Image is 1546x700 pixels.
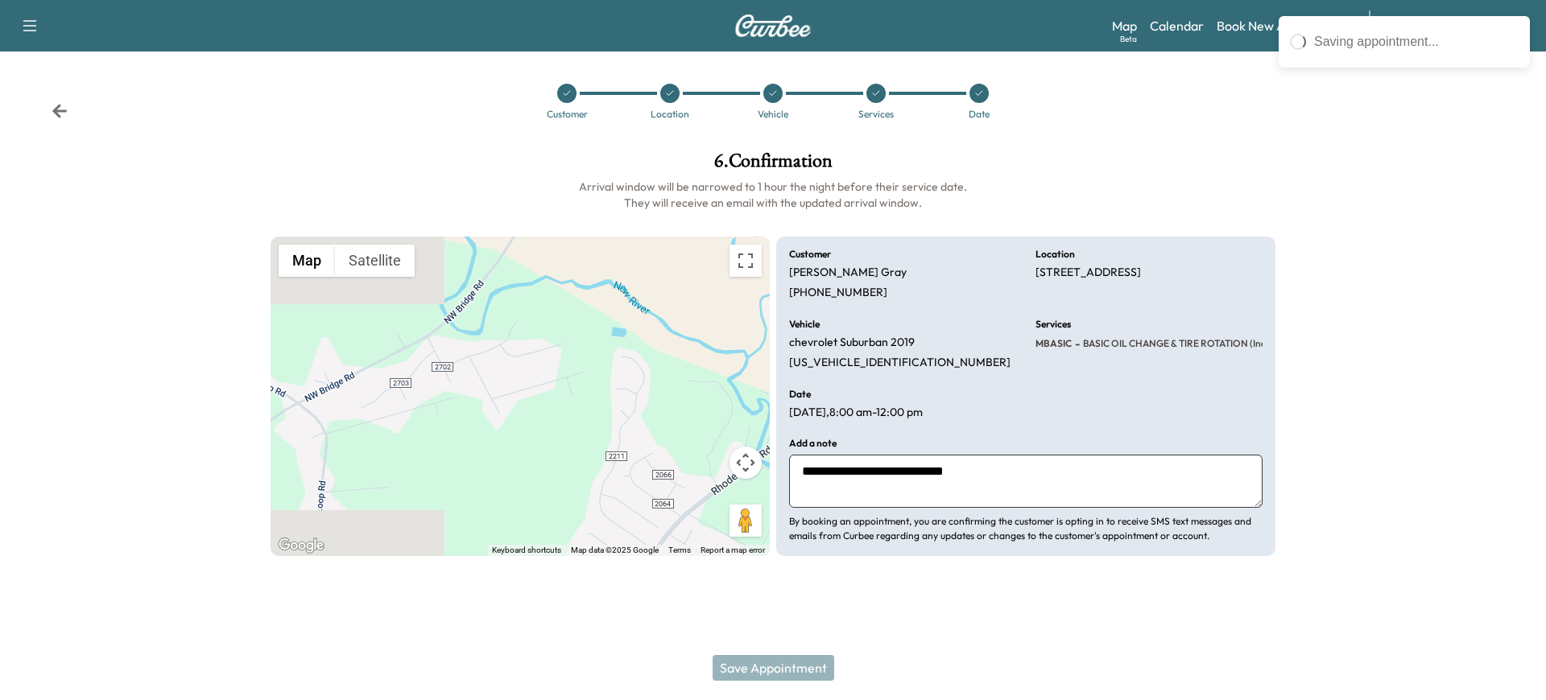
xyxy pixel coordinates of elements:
[858,109,894,119] div: Services
[734,14,812,37] img: Curbee Logo
[789,249,831,259] h6: Customer
[271,151,1275,179] h1: 6 . Confirmation
[1314,32,1519,51] div: Saving appointment...
[52,103,68,119] div: Back
[651,109,689,119] div: Location
[1120,33,1137,45] div: Beta
[1035,249,1075,259] h6: Location
[1035,319,1071,329] h6: Services
[668,546,691,554] a: Terms (opens in new tab)
[789,266,907,280] p: [PERSON_NAME] Gray
[730,504,762,537] button: Drag Pegman onto the map to open Street View
[275,535,328,556] img: Google
[571,546,659,554] span: Map data ©2025 Google
[789,319,820,329] h6: Vehicle
[969,109,990,119] div: Date
[730,245,762,277] button: Toggle fullscreen view
[1035,337,1072,350] span: MBASIC
[271,179,1275,211] h6: Arrival window will be narrowed to 1 hour the night before their service date. They will receive ...
[1035,266,1141,280] p: [STREET_ADDRESS]
[789,389,811,399] h6: Date
[789,336,915,350] p: chevrolet Suburban 2019
[492,545,561,556] button: Keyboard shortcuts
[730,447,762,479] button: Map camera controls
[789,356,1011,370] p: [US_VEHICLE_IDENTIFICATION_NUMBER]
[1112,16,1137,35] a: MapBeta
[1072,336,1080,352] span: -
[789,514,1263,543] p: By booking an appointment, you are confirming the customer is opting in to receive SMS text messa...
[1150,16,1204,35] a: Calendar
[275,535,328,556] a: Open this area in Google Maps (opens a new window)
[789,439,837,448] h6: Add a note
[789,286,887,300] p: [PHONE_NUMBER]
[701,546,765,554] a: Report a map error
[789,406,923,420] p: [DATE] , 8:00 am - 12:00 pm
[758,109,788,119] div: Vehicle
[335,245,415,277] button: Show satellite imagery
[1080,337,1470,350] span: BASIC OIL CHANGE & TIRE ROTATION (includes up to 6 qts, additional charge per quart)
[1217,16,1353,35] a: Book New Appointment
[279,245,335,277] button: Show street map
[547,109,588,119] div: Customer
